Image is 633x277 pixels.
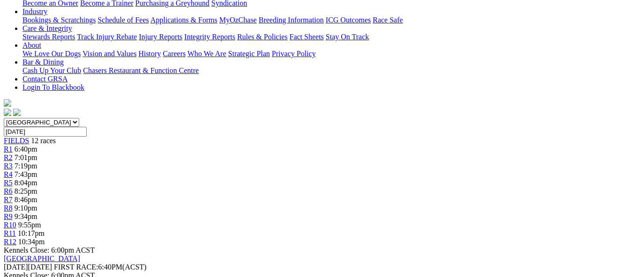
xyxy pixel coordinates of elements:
span: 6:40PM(ACST) [54,263,147,271]
div: Bar & Dining [22,66,629,75]
a: R11 [4,229,16,237]
a: Stay On Track [326,33,369,41]
a: Care & Integrity [22,24,72,32]
a: Strategic Plan [228,50,270,58]
span: 7:43pm [15,170,37,178]
a: R7 [4,196,13,204]
a: Track Injury Rebate [77,33,137,41]
a: Bar & Dining [22,58,64,66]
a: R9 [4,212,13,220]
a: FIELDS [4,137,29,145]
a: Rules & Policies [237,33,288,41]
div: Care & Integrity [22,33,629,41]
a: R4 [4,170,13,178]
a: We Love Our Dogs [22,50,81,58]
span: 10:17pm [18,229,45,237]
a: Schedule of Fees [97,16,149,24]
a: R5 [4,179,13,187]
span: 9:10pm [15,204,37,212]
img: logo-grsa-white.png [4,99,11,107]
div: About [22,50,629,58]
span: 12 races [31,137,56,145]
a: Injury Reports [139,33,182,41]
a: R12 [4,238,16,246]
a: Industry [22,7,47,15]
span: 10:34pm [18,238,45,246]
a: Bookings & Scratchings [22,16,96,24]
span: 8:46pm [15,196,37,204]
span: [DATE] [4,263,52,271]
a: Integrity Reports [184,33,235,41]
span: 8:25pm [15,187,37,195]
a: Chasers Restaurant & Function Centre [83,66,199,74]
a: Login To Blackbook [22,83,84,91]
a: Fact Sheets [290,33,324,41]
div: Industry [22,16,629,24]
a: R6 [4,187,13,195]
span: 9:55pm [18,221,41,229]
a: R10 [4,221,16,229]
a: R8 [4,204,13,212]
a: Applications & Forms [150,16,217,24]
a: Privacy Policy [272,50,316,58]
a: Vision and Values [82,50,136,58]
span: Kennels Close: 6:00pm ACST [4,246,95,254]
span: 9:34pm [15,212,37,220]
a: ICG Outcomes [326,16,371,24]
a: About [22,41,41,49]
img: facebook.svg [4,109,11,116]
a: R1 [4,145,13,153]
a: Who We Are [187,50,226,58]
a: Contact GRSA [22,75,67,83]
a: Race Safe [372,16,402,24]
a: MyOzChase [219,16,257,24]
a: Breeding Information [259,16,324,24]
a: History [138,50,161,58]
a: Careers [163,50,186,58]
span: [DATE] [4,263,28,271]
span: 8:04pm [15,179,37,187]
a: R3 [4,162,13,170]
span: 7:01pm [15,153,37,161]
span: 7:19pm [15,162,37,170]
a: Cash Up Your Club [22,66,81,74]
img: twitter.svg [13,109,21,116]
a: [GEOGRAPHIC_DATA] [4,255,80,262]
a: Stewards Reports [22,33,75,41]
span: FIRST RACE: [54,263,98,271]
a: R2 [4,153,13,161]
span: 6:40pm [15,145,37,153]
input: Select date [4,127,87,137]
